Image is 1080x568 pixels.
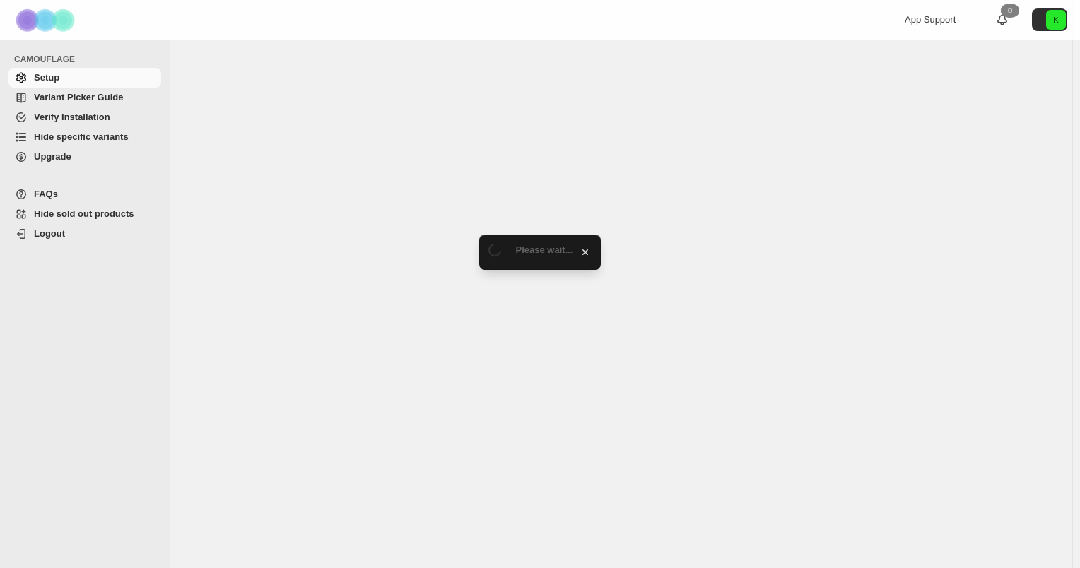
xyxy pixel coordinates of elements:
button: Avatar with initials K [1032,8,1067,31]
a: Verify Installation [8,107,161,127]
a: Upgrade [8,147,161,167]
a: Hide sold out products [8,204,161,224]
a: Variant Picker Guide [8,88,161,107]
a: Setup [8,68,161,88]
span: Hide specific variants [34,131,129,142]
span: Logout [34,228,65,239]
a: FAQs [8,184,161,204]
span: Variant Picker Guide [34,92,123,102]
a: Logout [8,224,161,244]
span: Setup [34,72,59,83]
span: Please wait... [516,244,573,255]
span: Verify Installation [34,112,110,122]
a: Hide specific variants [8,127,161,147]
div: 0 [1001,4,1019,18]
span: Upgrade [34,151,71,162]
a: 0 [995,13,1009,27]
span: Avatar with initials K [1046,10,1066,30]
img: Camouflage [11,1,82,40]
span: Hide sold out products [34,208,134,219]
span: CAMOUFLAGE [14,54,163,65]
span: FAQs [34,189,58,199]
text: K [1053,16,1059,24]
span: App Support [905,14,956,25]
